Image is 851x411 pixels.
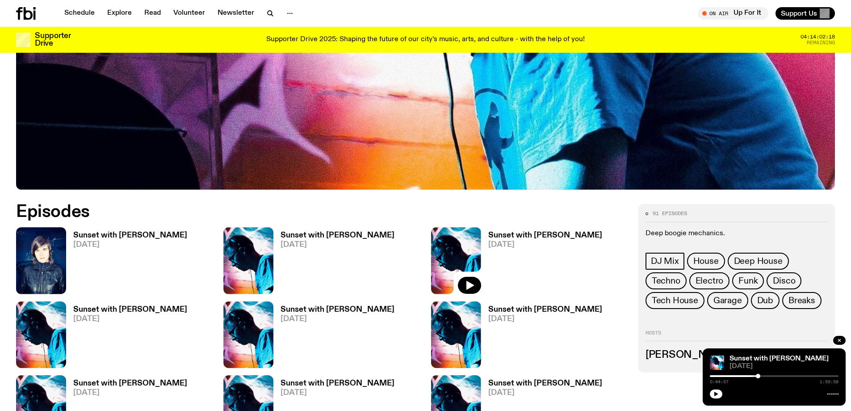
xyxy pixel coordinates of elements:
h3: [PERSON_NAME] [646,350,828,360]
h3: Sunset with [PERSON_NAME] [488,306,602,314]
span: [DATE] [488,389,602,397]
a: Schedule [59,7,100,20]
p: Supporter Drive 2025: Shaping the future of our city’s music, arts, and culture - with the help o... [266,36,585,44]
span: [DATE] [488,241,602,249]
span: Techno [652,276,680,286]
span: [DATE] [73,315,187,323]
a: DJ Mix [646,253,684,270]
a: Funk [732,272,764,289]
span: [DATE] [729,363,838,370]
span: [DATE] [488,315,602,323]
img: Simon Caldwell stands side on, looking downwards. He has headphones on. Behind him is a brightly ... [16,301,66,368]
span: 1:59:58 [820,380,838,384]
span: 04:14:02:18 [801,34,835,39]
span: [DATE] [281,241,394,249]
a: Volunteer [168,7,210,20]
a: Electro [689,272,730,289]
h3: Sunset with [PERSON_NAME] [281,306,394,314]
a: Sunset with [PERSON_NAME][DATE] [66,232,187,294]
h3: Sunset with [PERSON_NAME] [73,306,187,314]
a: Tech House [646,292,704,309]
a: Breaks [782,292,822,309]
span: [DATE] [73,389,187,397]
span: 0:44:57 [710,380,729,384]
h3: Sunset with [PERSON_NAME] [281,380,394,387]
a: Sunset with [PERSON_NAME][DATE] [273,306,394,368]
span: [DATE] [281,389,394,397]
span: Remaining [807,40,835,45]
span: Funk [738,276,758,286]
a: Sunset with [PERSON_NAME][DATE] [66,306,187,368]
a: House [687,253,725,270]
a: Sunset with [PERSON_NAME] [729,355,829,362]
img: Simon Caldwell stands side on, looking downwards. He has headphones on. Behind him is a brightly ... [710,356,724,370]
a: Sunset with [PERSON_NAME][DATE] [481,232,602,294]
h2: Episodes [16,204,558,220]
span: Breaks [788,296,815,305]
span: DJ Mix [651,256,679,266]
img: Simon Caldwell stands side on, looking downwards. He has headphones on. Behind him is a brightly ... [223,301,273,368]
a: Explore [102,7,137,20]
span: Deep House [734,256,783,266]
img: Simon Caldwell stands side on, looking downwards. He has headphones on. Behind him is a brightly ... [431,301,481,368]
p: Deep boogie mechanics. [646,229,828,238]
a: Sunset with [PERSON_NAME][DATE] [273,232,394,294]
h3: Supporter Drive [35,32,71,47]
span: [DATE] [281,315,394,323]
a: Garage [707,292,748,309]
span: Dub [757,296,773,305]
span: Electro [696,276,724,286]
span: Tech House [652,296,698,305]
a: Newsletter [212,7,260,20]
span: 91 episodes [653,211,687,216]
span: Support Us [781,9,817,17]
a: Sunset with [PERSON_NAME][DATE] [481,306,602,368]
a: Deep House [728,253,789,270]
span: House [693,256,719,266]
h3: Sunset with [PERSON_NAME] [488,232,602,239]
h3: Sunset with [PERSON_NAME] [488,380,602,387]
span: Garage [713,296,742,305]
button: Support Us [776,7,835,20]
h3: Sunset with [PERSON_NAME] [73,380,187,387]
img: Simon Caldwell stands side on, looking downwards. He has headphones on. Behind him is a brightly ... [223,227,273,294]
a: Disco [767,272,801,289]
h2: Hosts [646,330,828,341]
span: [DATE] [73,241,187,249]
span: Disco [773,276,795,286]
h3: Sunset with [PERSON_NAME] [281,232,394,239]
h3: Sunset with [PERSON_NAME] [73,232,187,239]
a: Techno [646,272,687,289]
a: Read [139,7,166,20]
a: Dub [751,292,780,309]
button: On AirUp For It [698,7,768,20]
